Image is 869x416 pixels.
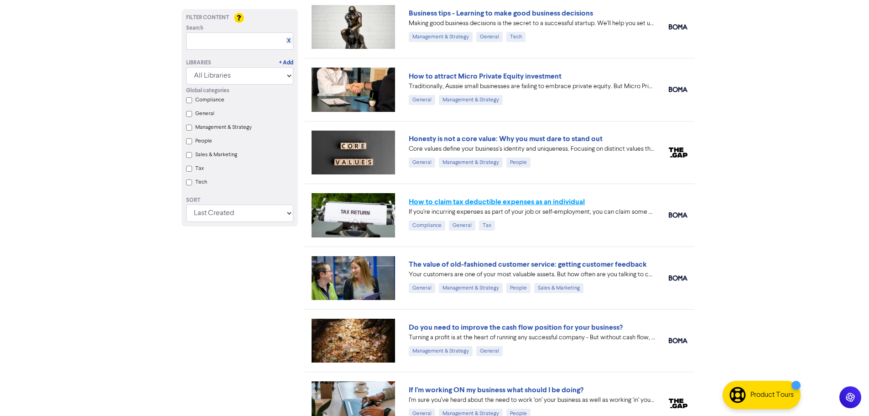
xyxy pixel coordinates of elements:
[186,14,293,22] div: Filter Content
[409,32,473,42] div: Management & Strategy
[195,164,204,173] label: Tax
[409,283,435,293] div: General
[669,338,687,343] img: boma_accounting
[186,24,203,32] span: Search
[409,9,593,18] a: Business tips - Learning to make good business decisions
[195,178,207,186] label: Tech
[755,317,869,416] iframe: Chat Widget
[409,207,655,217] div: If you’re incurring expenses as part of your job or self-employment, you can claim some of these ...
[669,212,687,218] img: boma
[439,158,503,168] div: Management & Strategy
[409,333,655,342] div: Turning a profit is at the heart of running any successful company - But without cash flow, you c...
[409,82,655,91] div: Traditionally, Aussie small businesses are failing to embrace private equity. But Micro Private E...
[409,158,435,168] div: General
[409,346,473,356] div: Management & Strategy
[409,260,647,269] a: The value of old-fashioned customer service: getting customer feedback
[534,283,583,293] div: Sales & Marketing
[479,221,495,231] div: Tax
[186,87,293,95] div: Global categories
[195,151,237,159] label: Sales & Marketing
[669,87,687,92] img: boma
[669,147,687,158] img: thegap
[409,395,655,405] div: I’m sure you’ve heard about the need to work ‘on’ your business as well as working ‘in’ your busi...
[279,59,293,67] a: + Add
[506,32,526,42] div: Tech
[186,59,211,67] div: Libraries
[506,283,531,293] div: People
[195,123,252,132] label: Management & Strategy
[409,221,445,231] div: Compliance
[439,283,503,293] div: Management & Strategy
[287,37,291,44] a: X
[409,134,603,143] a: Honesty is not a core value: Why you must dare to stand out
[449,221,475,231] div: General
[669,24,687,30] img: boma
[409,95,435,105] div: General
[409,323,623,332] a: Do you need to improve the cash flow position for your business?
[669,275,687,281] img: boma
[409,144,655,154] div: Core values define your business's identity and uniqueness. Focusing on distinct values that refl...
[506,158,531,168] div: People
[195,137,212,145] label: People
[409,385,583,395] a: If I’m working ON my business what should I be doing?
[669,399,687,409] img: thegap
[186,196,293,205] div: Sort
[409,19,655,28] div: Making good business decisions is the secret to a successful startup. We’ll help you set up the b...
[409,72,562,81] a: How to attract Micro Private Equity investment
[476,346,503,356] div: General
[476,32,503,42] div: General
[409,197,585,206] a: How to claim tax deductible expenses as an individual
[195,96,224,104] label: Compliance
[409,270,655,279] div: Your customers are one of your most valuable assets. But how often are you talking to customers a...
[439,95,503,105] div: Management & Strategy
[195,110,214,118] label: General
